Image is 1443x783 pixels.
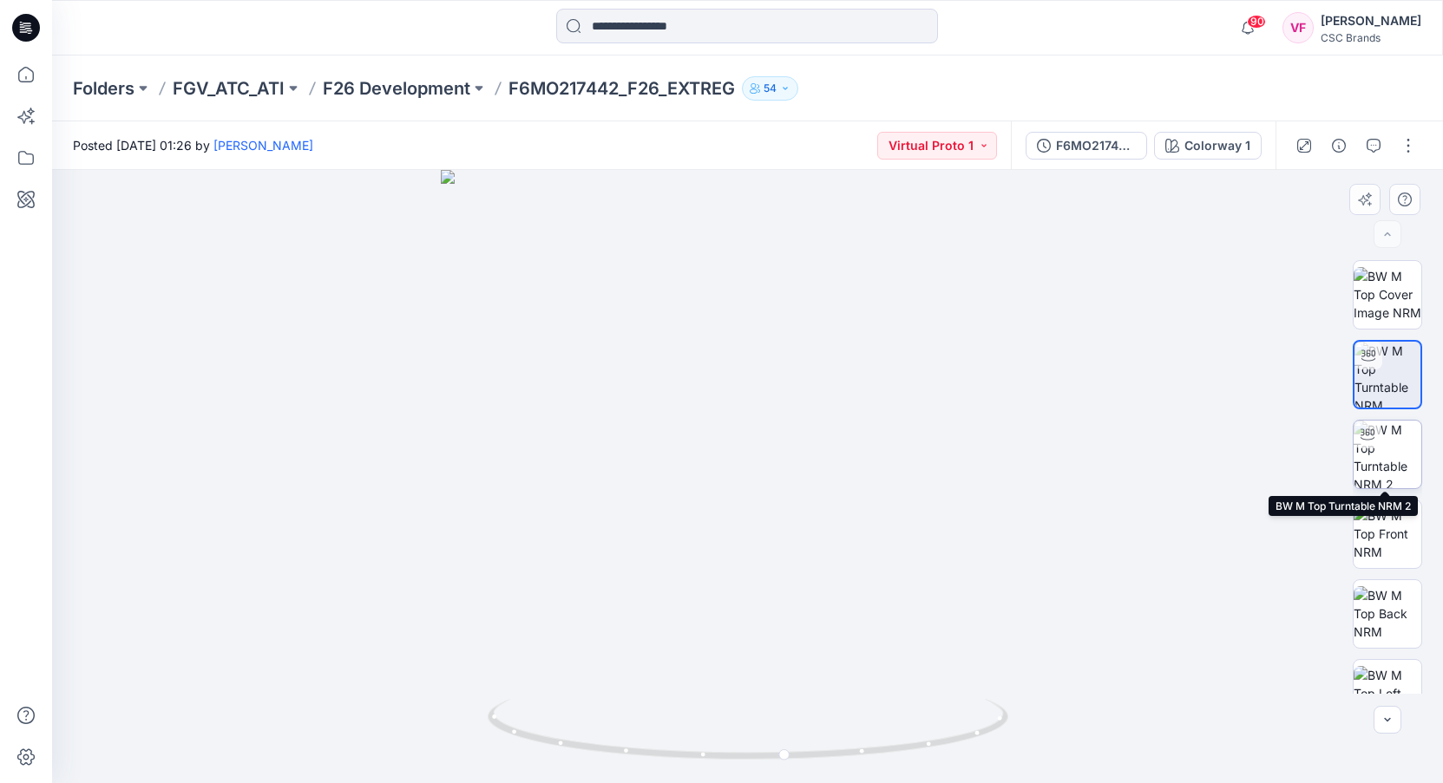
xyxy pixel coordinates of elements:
[323,76,470,101] a: F26 Development
[73,76,134,101] a: Folders
[1354,586,1421,641] img: BW M Top Back NRM
[742,76,798,101] button: 54
[213,138,313,153] a: [PERSON_NAME]
[1354,421,1421,488] img: BW M Top Turntable NRM 2
[1247,15,1266,29] span: 90
[1354,506,1421,561] img: BW M Top Front NRM
[1354,342,1420,408] img: BW M Top Turntable NRM
[1325,132,1353,160] button: Details
[1321,10,1421,31] div: [PERSON_NAME]
[508,76,735,101] p: F6MO217442_F26_EXTREG
[1282,12,1314,43] div: VF
[1026,132,1147,160] button: F6MO217442_F26_EXTREG_VP1
[1056,136,1136,155] div: F6MO217442_F26_EXTREG_VP1
[764,79,777,98] p: 54
[1354,666,1421,721] img: BW M Top Left NRM
[73,136,313,154] span: Posted [DATE] 01:26 by
[1321,31,1421,44] div: CSC Brands
[173,76,285,101] a: FGV_ATC_ATI
[1184,136,1250,155] div: Colorway 1
[1154,132,1262,160] button: Colorway 1
[1354,267,1421,322] img: BW M Top Cover Image NRM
